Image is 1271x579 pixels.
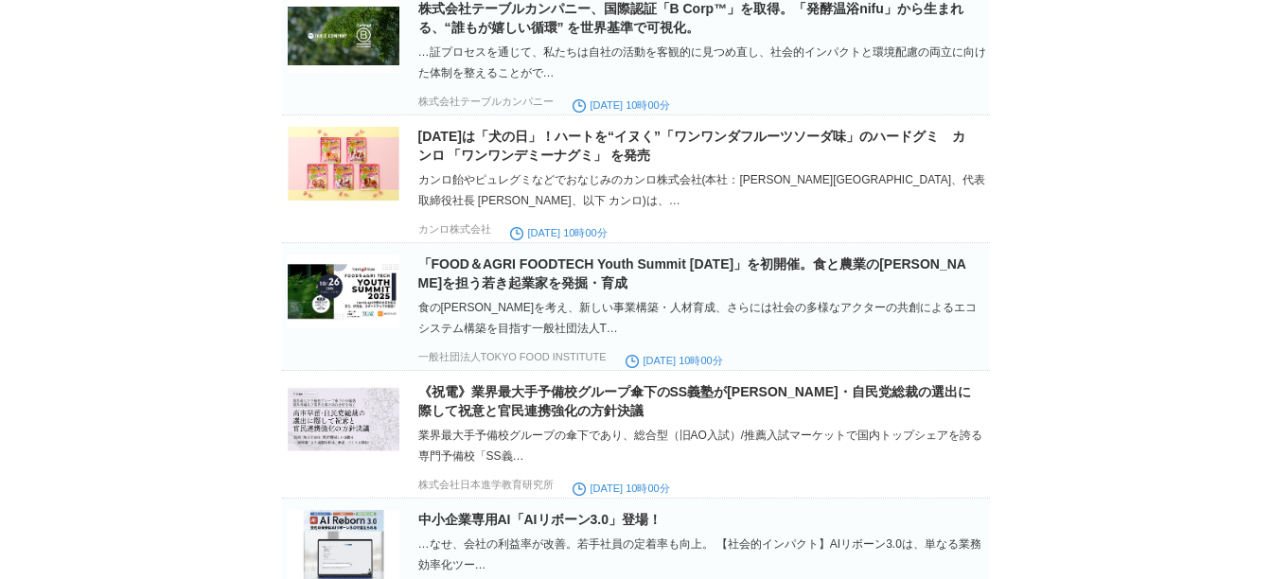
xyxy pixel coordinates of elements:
p: 株式会社日本進学教育研究所 [418,478,554,492]
div: カンロ飴やピュレグミなどでおなじみのカンロ株式会社(本社：[PERSON_NAME][GEOGRAPHIC_DATA]、代表取締役社長 [PERSON_NAME]、以下 カンロ)は、… [418,169,986,211]
img: 41274-658-1f92063f8f44b2dafc82dcdbd671fc4e-1200x800.jpg [288,127,399,201]
p: カンロ株式会社 [418,222,491,237]
a: 《祝電》業界最大手予備校グループ傘下のSS義塾が[PERSON_NAME]・自民党総裁の選出に際して祝意と官民連携強化の方針決議 [418,384,971,418]
a: 「FOOD＆AGRI FOODTECH Youth Summit [DATE]」を初開催。食と農業の[PERSON_NAME]を担う若き起業家を発掘・育成 [418,256,966,290]
time: [DATE] 10時00分 [573,482,670,494]
time: [DATE] 10時00分 [510,227,608,238]
a: [DATE]は「犬の日」！ハートを“イヌく”「ワンワンダフルーツソーダ味」のハードグミ カンロ 「ワンワンデミーナグミ」 を発売 [418,129,965,163]
div: …証プロセスを通じて、私たちは自社の活動を客観的に見つめ直し、社会的インパクトと環境配慮の両立に向けた体制を整えることがで… [418,42,986,83]
time: [DATE] 10時00分 [626,355,723,366]
p: 株式会社テーブルカンパニー [418,95,554,109]
a: 中小企業専用AI「AIリボーン3.0」登場！ [418,512,662,527]
p: 一般社団法人TOKYO FOOD INSTITUTE [418,350,607,364]
div: 業界最大手予備校グループの傘下であり、総合型（旧AO入試）/推薦入試マーケットで国内トップシェアを誇る専門予備校「SS義… [418,425,986,466]
div: 食の[PERSON_NAME]を考え、新しい事業構築・人材育成、さらには社会の多様なアクターの共創によるエコシステム構築を目指す一般社団法人T… [418,297,986,339]
div: …なせ、会社の利益率が改善。若手社員の定着率も向上。 【社会的インパクト】AIリボーン3.0は、単なる業務効率化ツー… [418,534,986,575]
a: 株式会社テーブルカンパニー、国際認証「B Corp™」を取得。「発酵温浴nifu」から生まれる、“誰もが嬉しい循環” を世界基準で可視化。 [418,1,963,35]
time: [DATE] 10時00分 [573,99,670,111]
img: 84867-13-2a892073dbfb9c0f3bb231f03fc12b4f-1238x604.png [288,254,399,328]
img: 150744-4-72923397d3c52bd5cb5803a731213288-1920x1080.png [288,382,399,456]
